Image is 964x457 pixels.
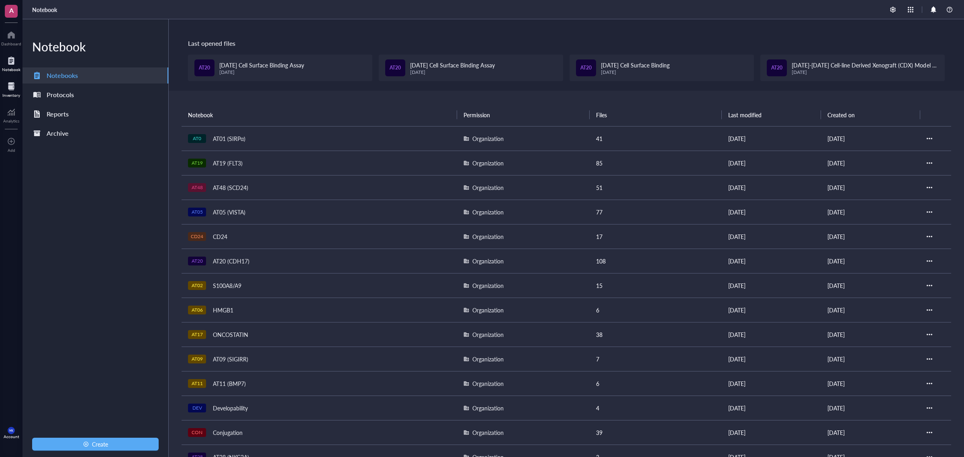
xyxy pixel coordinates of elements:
[47,108,69,120] div: Reports
[590,298,722,322] td: 6
[722,322,821,347] td: [DATE]
[472,208,504,216] div: Organization
[410,69,495,75] div: [DATE]
[209,280,245,291] div: S100A8/A9
[722,175,821,200] td: [DATE]
[792,69,938,75] div: [DATE]
[722,104,821,126] th: Last modified
[2,80,20,98] a: Inventory
[821,273,920,298] td: [DATE]
[22,87,168,103] a: Protocols
[771,64,782,72] span: AT20
[821,249,920,273] td: [DATE]
[209,231,231,242] div: CD24
[47,89,74,100] div: Protocols
[209,255,253,267] div: AT20 (CDH17)
[472,379,504,388] div: Organization
[590,126,722,151] td: 41
[472,159,504,167] div: Organization
[722,420,821,445] td: [DATE]
[199,64,210,72] span: AT20
[92,441,108,447] span: Create
[22,125,168,141] a: Archive
[4,434,19,439] div: Account
[472,330,504,339] div: Organization
[821,175,920,200] td: [DATE]
[472,306,504,314] div: Organization
[821,151,920,175] td: [DATE]
[580,64,592,72] span: AT20
[209,353,252,365] div: AT09 (SIGIRR)
[472,183,504,192] div: Organization
[590,200,722,224] td: 77
[590,371,722,396] td: 6
[2,93,20,98] div: Inventory
[722,126,821,151] td: [DATE]
[47,70,78,81] div: Notebooks
[209,402,251,414] div: Developability
[9,429,13,432] span: MK
[722,249,821,273] td: [DATE]
[821,104,920,126] th: Created on
[722,224,821,249] td: [DATE]
[472,355,504,363] div: Organization
[457,104,589,126] th: Permission
[219,61,304,69] span: [DATE] Cell Surface Binding Assay
[722,396,821,420] td: [DATE]
[390,64,401,72] span: AT20
[1,41,21,46] div: Dashboard
[32,6,57,13] a: Notebook
[410,61,495,69] span: [DATE] Cell Surface Binding Assay
[722,347,821,371] td: [DATE]
[182,104,457,126] th: Notebook
[32,438,159,451] button: Create
[722,371,821,396] td: [DATE]
[209,182,252,193] div: AT48 (SCD24)
[472,404,504,412] div: Organization
[590,224,722,249] td: 17
[188,39,945,48] div: Last opened files
[8,148,15,153] div: Add
[590,347,722,371] td: 7
[601,61,670,69] span: [DATE] Cell Surface Binding
[2,54,20,72] a: Notebook
[722,151,821,175] td: [DATE]
[590,273,722,298] td: 15
[590,249,722,273] td: 108
[590,151,722,175] td: 85
[590,420,722,445] td: 39
[590,396,722,420] td: 4
[209,157,246,169] div: AT19 (FLT3)
[472,134,504,143] div: Organization
[209,427,246,438] div: Conjugation
[22,39,168,55] div: Notebook
[821,322,920,347] td: [DATE]
[22,106,168,122] a: Reports
[821,347,920,371] td: [DATE]
[472,428,504,437] div: Organization
[209,329,252,340] div: ONCOSTATIN
[792,61,937,78] span: [DATE]-[DATE] Cell-line Derived Xenograft (CDX) Model SNU-16
[722,200,821,224] td: [DATE]
[722,273,821,298] td: [DATE]
[590,322,722,347] td: 38
[590,104,722,126] th: Files
[1,29,21,46] a: Dashboard
[3,106,19,123] a: Analytics
[821,224,920,249] td: [DATE]
[209,304,237,316] div: HMGB1
[47,128,69,139] div: Archive
[821,126,920,151] td: [DATE]
[821,396,920,420] td: [DATE]
[9,5,14,15] span: A
[821,371,920,396] td: [DATE]
[22,67,168,84] a: Notebooks
[472,281,504,290] div: Organization
[722,298,821,322] td: [DATE]
[219,69,304,75] div: [DATE]
[2,67,20,72] div: Notebook
[3,118,19,123] div: Analytics
[472,232,504,241] div: Organization
[821,298,920,322] td: [DATE]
